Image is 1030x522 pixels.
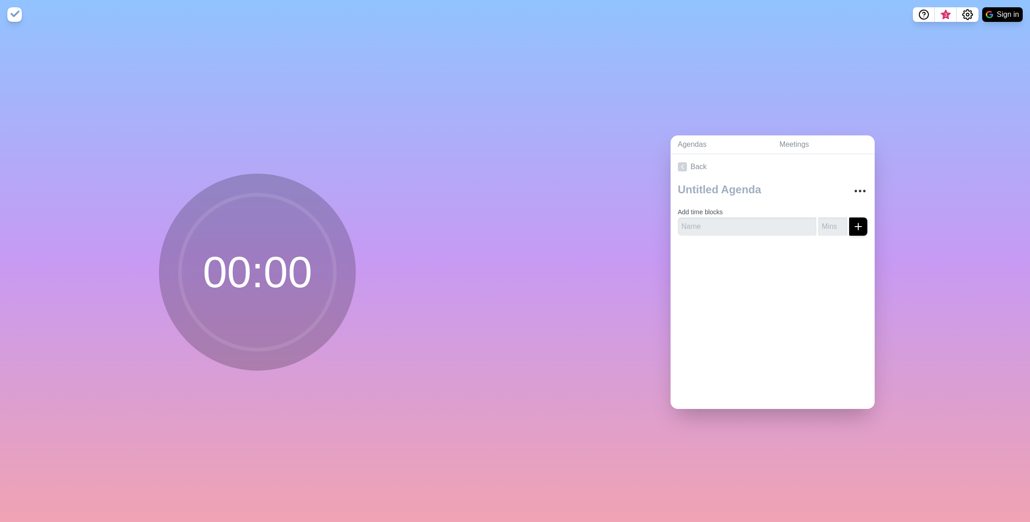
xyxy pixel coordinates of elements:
[986,11,993,18] img: google logo
[851,182,869,200] button: More
[7,7,22,22] img: timeblocks logo
[818,217,847,236] input: Mins
[957,7,979,22] button: Settings
[678,217,816,236] input: Name
[678,208,723,216] label: Add time blocks
[671,135,772,154] a: Agendas
[942,11,949,19] span: 3
[913,7,935,22] button: Help
[935,7,957,22] button: What’s new
[671,154,875,180] a: Back
[982,7,1023,22] button: Sign in
[772,135,875,154] a: Meetings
